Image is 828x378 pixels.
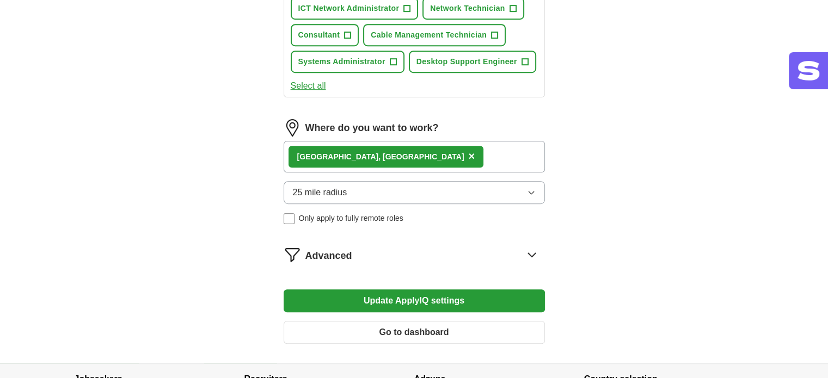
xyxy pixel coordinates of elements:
[468,150,475,162] span: ×
[371,29,487,41] span: Cable Management Technician
[298,3,400,14] span: ICT Network Administrator
[284,181,545,204] button: 25 mile radius
[430,3,505,14] span: Network Technician
[305,249,352,263] span: Advanced
[409,51,536,73] button: Desktop Support Engineer
[284,289,545,312] button: Update ApplyIQ settings
[416,56,517,67] span: Desktop Support Engineer
[284,119,301,137] img: location.png
[284,213,295,224] input: Only apply to fully remote roles
[291,79,326,92] button: Select all
[291,24,359,46] button: Consultant
[468,148,475,165] button: ×
[299,213,403,224] span: Only apply to fully remote roles
[284,321,545,344] button: Go to dashboard
[298,29,340,41] span: Consultant
[363,24,506,46] button: Cable Management Technician
[284,246,301,263] img: filter
[305,121,439,135] label: Where do you want to work?
[297,151,464,163] div: [GEOGRAPHIC_DATA], [GEOGRAPHIC_DATA]
[298,56,385,67] span: Systems Administrator
[293,186,347,199] span: 25 mile radius
[291,51,404,73] button: Systems Administrator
